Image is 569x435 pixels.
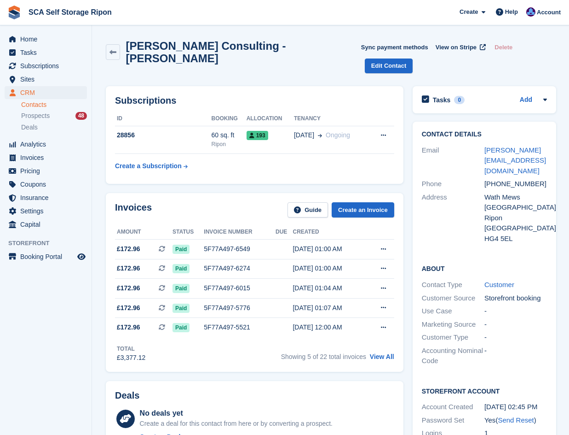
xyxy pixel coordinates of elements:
span: £172.96 [117,303,140,313]
div: [DATE] 01:00 AM [293,244,365,254]
div: Address [422,192,484,244]
div: Customer Type [422,332,484,343]
span: Coupons [20,178,75,191]
a: menu [5,191,87,204]
span: Create [460,7,478,17]
a: Edit Contact [365,59,413,74]
div: Create a deal for this contact from here or by converting a prospect. [140,419,333,429]
a: Add [520,95,532,106]
th: Created [293,225,365,240]
div: [PHONE_NUMBER] [484,179,547,189]
a: Preview store [76,251,87,262]
div: [DATE] 01:00 AM [293,264,365,273]
a: Prospects 48 [21,111,87,121]
th: Due [276,225,293,240]
span: Paid [172,284,190,293]
span: Tasks [20,46,75,59]
div: [GEOGRAPHIC_DATA] [484,202,547,213]
span: Capital [20,218,75,231]
a: View All [370,353,394,360]
a: Deals [21,123,87,132]
span: £172.96 [117,323,140,332]
span: Showing 5 of 22 total invoices [281,353,366,360]
div: HG4 5EL [484,234,547,244]
div: Phone [422,179,484,189]
span: View on Stripe [436,43,477,52]
div: No deals yet [140,408,333,419]
div: 5F77A497-6015 [204,283,276,293]
a: View on Stripe [432,40,488,55]
img: stora-icon-8386f47178a22dfd0bd8f6a31ec36ba5ce8667c1dd55bd0f319d3a0aa187defe.svg [7,6,21,19]
a: menu [5,250,87,263]
th: Tenancy [294,112,368,126]
div: Customer Source [422,293,484,304]
div: Password Set [422,415,484,426]
div: - [484,319,547,330]
h2: Storefront Account [422,386,547,395]
th: ID [115,112,212,126]
img: Sarah Race [526,7,535,17]
h2: About [422,264,547,273]
a: menu [5,218,87,231]
span: Account [537,8,561,17]
div: Create a Subscription [115,161,182,171]
a: Create an Invoice [332,202,394,217]
span: Paid [172,264,190,273]
a: Contacts [21,100,87,109]
h2: Deals [115,390,139,401]
div: Wath Mews [484,192,547,203]
span: Prospects [21,112,50,120]
a: menu [5,59,87,72]
div: 28856 [115,130,212,140]
div: 0 [454,96,465,104]
th: Allocation [247,112,294,126]
a: menu [5,178,87,191]
div: 5F77A497-6274 [204,264,276,273]
span: Settings [20,205,75,217]
span: ( ) [495,416,536,424]
a: Guide [287,202,328,217]
span: Storefront [8,239,92,248]
a: Customer [484,281,514,288]
th: Status [172,225,204,240]
span: Insurance [20,191,75,204]
div: - [484,346,547,366]
div: Marketing Source [422,319,484,330]
span: Subscriptions [20,59,75,72]
span: CRM [20,86,75,99]
div: 60 sq. ft [212,130,247,140]
div: Yes [484,415,547,426]
div: - [484,332,547,343]
div: 5F77A497-5776 [204,303,276,313]
div: Account Created [422,402,484,412]
span: £172.96 [117,264,140,273]
button: Sync payment methods [361,40,428,55]
div: Ripon [212,140,247,148]
span: Paid [172,245,190,254]
a: menu [5,165,87,177]
h2: Invoices [115,202,152,217]
a: menu [5,138,87,151]
h2: Tasks [433,96,451,104]
a: menu [5,205,87,217]
span: Ongoing [326,131,350,139]
div: [DATE] 01:04 AM [293,283,365,293]
a: Create a Subscription [115,158,188,175]
div: Contact Type [422,280,484,290]
a: SCA Self Storage Ripon [25,5,115,20]
a: menu [5,151,87,164]
div: Ripon [484,213,547,223]
th: Invoice number [204,225,276,240]
div: 5F77A497-6549 [204,244,276,254]
div: 48 [75,112,87,120]
div: Total [117,345,145,353]
span: Deals [21,123,38,132]
th: Booking [212,112,247,126]
a: menu [5,46,87,59]
span: £172.96 [117,244,140,254]
a: [PERSON_NAME][EMAIL_ADDRESS][DOMAIN_NAME] [484,146,546,175]
div: - [484,306,547,317]
h2: Contact Details [422,131,547,138]
h2: Subscriptions [115,95,394,106]
div: 5F77A497-5521 [204,323,276,332]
